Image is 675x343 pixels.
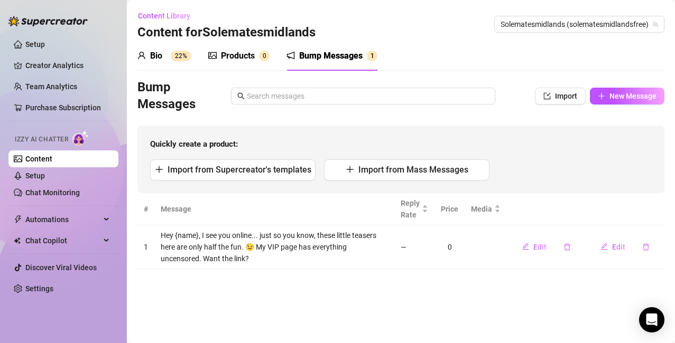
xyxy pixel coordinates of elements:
[394,193,434,225] th: Reply Rate
[535,88,586,104] button: Import
[25,171,45,180] a: Setup
[259,51,270,61] sup: 0
[154,193,394,225] th: Message
[642,243,650,251] span: delete
[639,307,664,332] div: Open Intercom Messenger
[138,12,190,20] span: Content Library
[25,263,97,272] a: Discover Viral Videos
[652,21,659,27] span: team
[434,193,465,225] th: Price
[598,92,605,100] span: plus
[150,50,162,62] div: Bio
[600,243,608,250] span: edit
[8,16,88,26] img: logo-BBDzfeDw.svg
[72,130,89,146] img: AI Chatter
[237,92,245,100] span: search
[137,51,146,60] span: user
[25,103,101,112] a: Purchase Subscription
[168,165,311,175] span: Import from Supercreator's templates
[14,215,22,224] span: thunderbolt
[25,155,52,163] a: Content
[286,51,295,60] span: notification
[501,16,658,32] span: Solematesmidlands (solematesmidlandsfree)
[358,165,468,175] span: Import from Mass Messages
[465,193,507,225] th: Media
[150,139,238,149] strong: Quickly create a product:
[563,243,571,251] span: delete
[367,51,377,61] sup: 1
[401,197,420,221] span: Reply Rate
[208,51,217,60] span: picture
[221,50,255,62] div: Products
[15,135,68,145] span: Izzy AI Chatter
[25,232,100,249] span: Chat Copilot
[612,243,625,251] span: Edit
[394,225,434,269] td: —
[471,203,492,215] span: Media
[371,52,374,60] span: 1
[533,243,547,251] span: Edit
[299,50,363,62] div: Bump Messages
[441,241,458,253] div: 0
[137,24,316,41] h3: Content for Solematesmidlands
[247,90,489,102] input: Search messages
[25,57,110,74] a: Creator Analytics
[137,225,154,269] td: 1
[137,193,154,225] th: #
[609,92,656,100] span: New Message
[171,51,191,61] sup: 22%
[25,82,77,91] a: Team Analytics
[513,239,555,255] button: Edit
[634,239,658,255] button: delete
[346,165,354,174] span: plus
[150,159,316,180] button: Import from Supercreator's templates
[154,225,394,269] td: Hey {name}, I see you online... just so you know, these little teasers here are only half the fun...
[137,79,218,113] h3: Bump Messages
[555,239,579,255] button: delete
[25,211,100,228] span: Automations
[155,165,163,174] span: plus
[137,7,199,24] button: Content Library
[592,239,634,255] button: Edit
[25,40,45,49] a: Setup
[522,243,529,250] span: edit
[543,92,551,100] span: import
[324,159,489,180] button: Import from Mass Messages
[14,237,21,244] img: Chat Copilot
[25,188,80,197] a: Chat Monitoring
[555,92,577,100] span: Import
[25,284,53,293] a: Settings
[590,88,664,104] button: New Message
